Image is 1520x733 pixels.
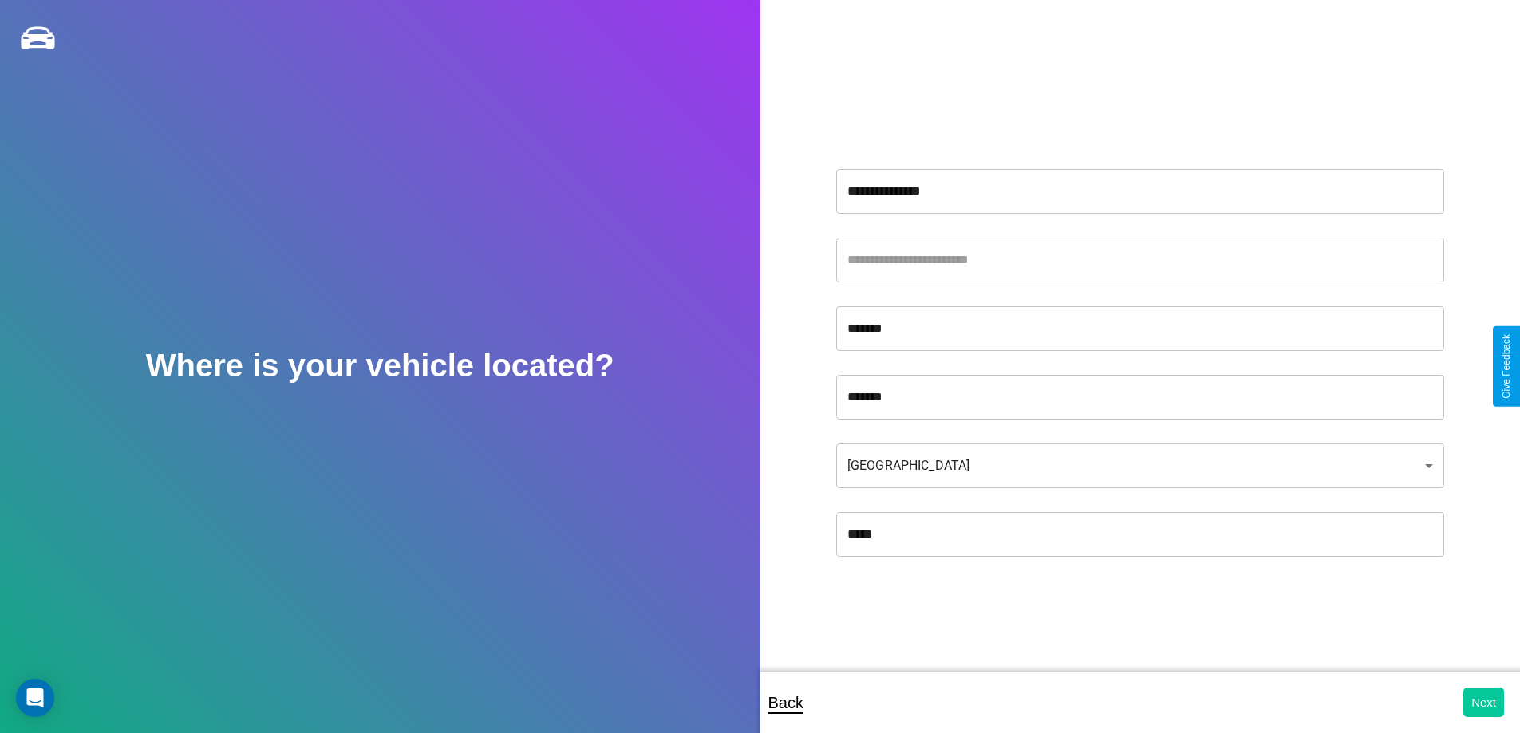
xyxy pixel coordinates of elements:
[836,443,1444,488] div: [GEOGRAPHIC_DATA]
[1501,334,1512,399] div: Give Feedback
[768,688,803,717] p: Back
[1463,688,1504,717] button: Next
[16,679,54,717] div: Open Intercom Messenger
[146,348,614,384] h2: Where is your vehicle located?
